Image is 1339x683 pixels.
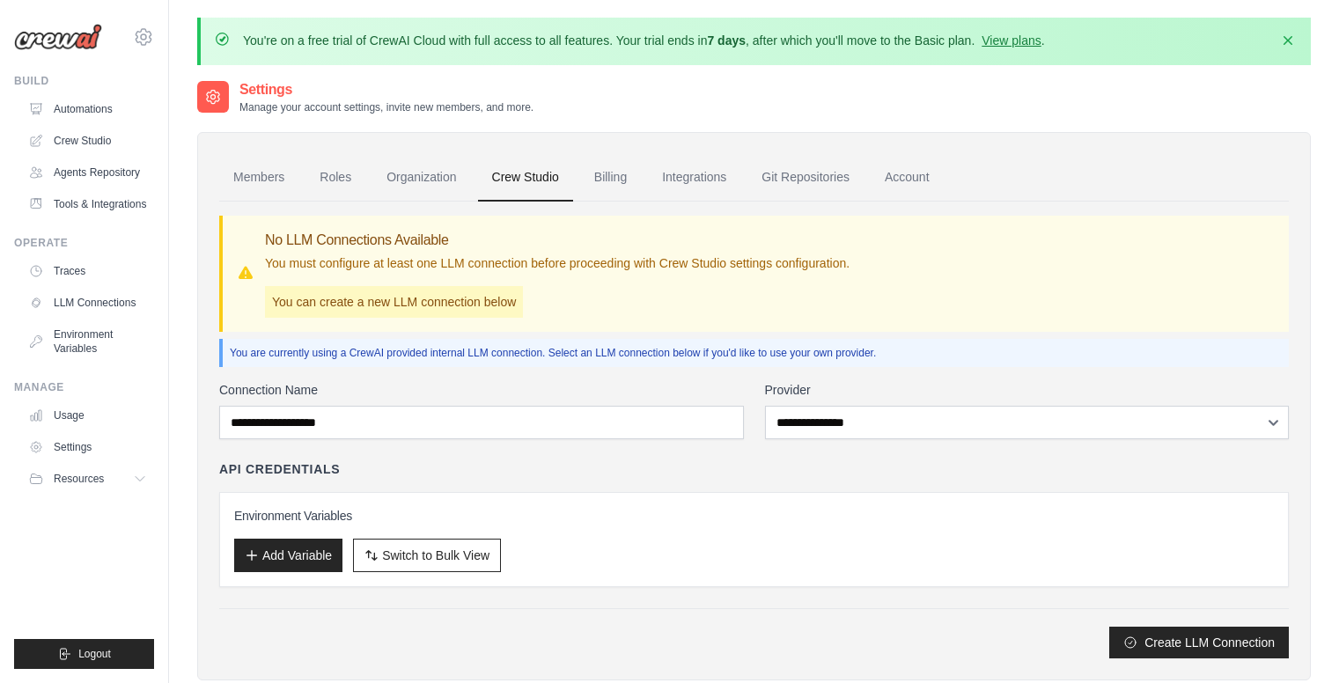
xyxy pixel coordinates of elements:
[265,230,850,251] h3: No LLM Connections Available
[234,539,342,572] button: Add Variable
[648,154,740,202] a: Integrations
[78,647,111,661] span: Logout
[580,154,641,202] a: Billing
[21,433,154,461] a: Settings
[14,236,154,250] div: Operate
[871,154,944,202] a: Account
[14,639,154,669] button: Logout
[372,154,470,202] a: Organization
[21,289,154,317] a: LLM Connections
[54,472,104,486] span: Resources
[21,401,154,430] a: Usage
[21,465,154,493] button: Resources
[382,547,489,564] span: Switch to Bulk View
[239,79,533,100] h2: Settings
[21,257,154,285] a: Traces
[265,286,523,318] p: You can create a new LLM connection below
[14,24,102,50] img: Logo
[21,158,154,187] a: Agents Repository
[219,154,298,202] a: Members
[21,95,154,123] a: Automations
[230,346,1282,360] p: You are currently using a CrewAI provided internal LLM connection. Select an LLM connection below...
[14,380,154,394] div: Manage
[478,154,573,202] a: Crew Studio
[21,127,154,155] a: Crew Studio
[243,32,1045,49] p: You're on a free trial of CrewAI Cloud with full access to all features. Your trial ends in , aft...
[219,460,340,478] h4: API Credentials
[21,190,154,218] a: Tools & Integrations
[14,74,154,88] div: Build
[219,381,744,399] label: Connection Name
[239,100,533,114] p: Manage your account settings, invite new members, and more.
[707,33,746,48] strong: 7 days
[21,320,154,363] a: Environment Variables
[265,254,850,272] p: You must configure at least one LLM connection before proceeding with Crew Studio settings config...
[765,381,1290,399] label: Provider
[1109,627,1289,658] button: Create LLM Connection
[305,154,365,202] a: Roles
[747,154,864,202] a: Git Repositories
[234,507,1274,525] h3: Environment Variables
[982,33,1041,48] a: View plans
[353,539,501,572] button: Switch to Bulk View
